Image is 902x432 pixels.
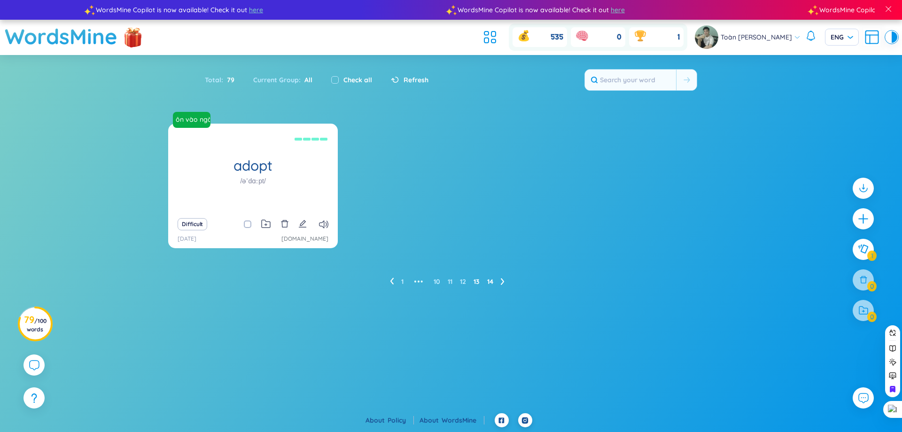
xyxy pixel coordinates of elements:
div: Total : [205,70,244,90]
a: Policy [388,416,414,424]
div: About [420,415,484,425]
span: edit [298,220,307,228]
img: avatar [695,25,718,49]
li: 11 [448,274,452,289]
h3: 79 [24,316,47,333]
span: here [611,5,625,15]
a: [DOMAIN_NAME] [281,235,328,243]
a: 10 [434,275,440,289]
li: 14 [487,274,493,289]
li: 13 [474,274,480,289]
span: / 100 words [27,317,47,333]
a: WordsMine [5,20,117,53]
a: 13 [474,275,480,289]
li: Previous Page [390,274,394,289]
a: 11 [448,275,452,289]
span: plus [857,213,869,225]
span: ENG [831,32,853,42]
a: ôn vào ngày 29/8 [172,115,211,124]
h1: adopt [168,157,338,174]
span: All [301,76,312,84]
button: delete [280,218,289,231]
span: ••• [411,274,426,289]
label: Check all [343,75,372,85]
li: 1 [401,274,404,289]
li: Previous 5 Pages [411,274,426,289]
button: Difficult [178,218,207,230]
li: 12 [460,274,466,289]
h1: /əˈdɑːpt/ [241,176,266,186]
span: 0 [617,32,622,42]
span: here [249,5,263,15]
p: [DATE] [178,235,196,243]
span: Refresh [404,75,428,85]
div: WordsMine Copilot is now available! Check it out [451,5,813,15]
a: avatar [695,25,721,49]
span: 1 [677,32,680,42]
span: 79 [223,75,234,85]
span: Toàn [PERSON_NAME] [721,32,792,42]
a: WordsMine [442,416,484,424]
span: 535 [551,32,563,42]
a: 1 [401,275,404,289]
input: Search your word [585,70,676,90]
span: delete [280,220,289,228]
button: edit [298,218,307,231]
a: ôn vào ngày 29/8 [173,112,214,128]
div: WordsMine Copilot is now available! Check it out [89,5,451,15]
div: About [365,415,414,425]
a: 14 [487,275,493,289]
li: Next Page [501,274,505,289]
div: Current Group : [244,70,322,90]
a: 12 [460,275,466,289]
li: 10 [434,274,440,289]
img: flashSalesIcon.a7f4f837.png [124,23,142,51]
